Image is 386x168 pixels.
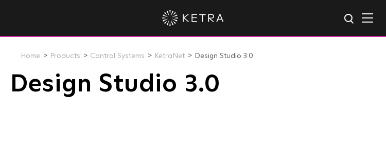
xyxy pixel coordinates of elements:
img: search icon [343,13,356,26]
a: Home [21,52,40,60]
a: Design Studio 3.0 [195,52,253,60]
h1: Design Studio 3.0 [10,71,376,97]
img: ketra-logo-2019-white [162,10,224,26]
a: Products [50,52,80,60]
a: KetraNet [154,52,185,60]
img: Hamburger%20Nav.svg [362,13,373,23]
a: Control Systems [90,52,145,60]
